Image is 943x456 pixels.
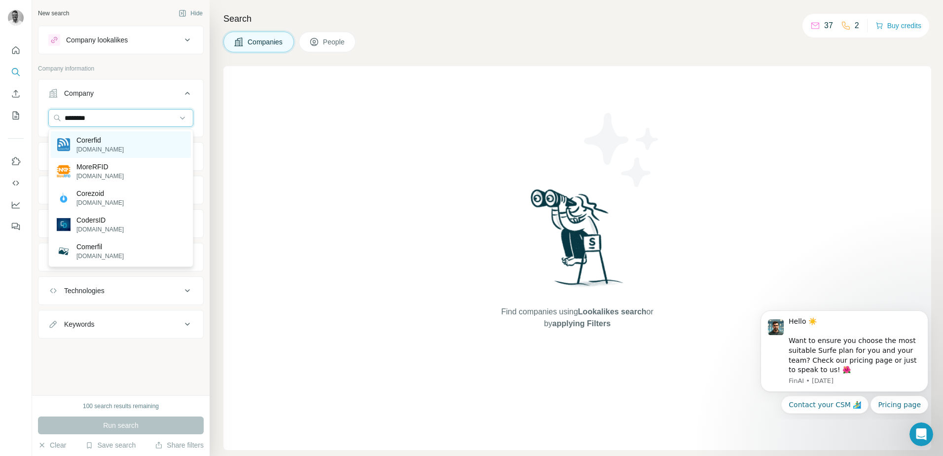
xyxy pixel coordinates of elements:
img: Corerfid [57,138,71,152]
button: Company [38,81,203,109]
img: CodersID [57,218,71,231]
button: HQ location [38,178,203,202]
img: Surfe Illustration - Stars [578,106,666,194]
button: Company lookalikes [38,28,203,52]
div: Keywords [64,319,94,329]
p: [DOMAIN_NAME] [76,252,124,261]
div: Company [64,88,94,98]
p: MoreRFID [76,162,124,172]
img: Comerfil [57,244,71,258]
button: Enrich CSV [8,85,24,103]
img: Surfe Illustration - Woman searching with binoculars [526,187,629,297]
iframe: Intercom notifications message [746,302,943,419]
button: Dashboard [8,196,24,214]
p: 37 [824,20,833,32]
button: Annual revenue ($) [38,212,203,235]
button: My lists [8,107,24,124]
span: Companies [248,37,284,47]
p: Corerfid [76,135,124,145]
span: People [323,37,346,47]
button: Quick start [8,41,24,59]
p: 2 [855,20,859,32]
iframe: Intercom live chat [909,422,933,446]
button: Feedback [8,218,24,235]
img: Avatar [8,10,24,26]
button: Save search [85,440,136,450]
span: applying Filters [552,319,611,328]
p: Company information [38,64,204,73]
img: Corezoid [57,191,71,205]
button: Technologies [38,279,203,303]
button: Search [8,63,24,81]
button: Share filters [155,440,204,450]
button: Keywords [38,312,203,336]
p: [DOMAIN_NAME] [76,172,124,181]
button: Buy credits [875,19,921,33]
p: Comerfil [76,242,124,252]
button: Industry [38,145,203,168]
button: Use Surfe on LinkedIn [8,152,24,170]
p: Corezoid [76,189,124,198]
h4: Search [223,12,931,26]
button: Clear [38,440,66,450]
button: Hide [172,6,210,21]
div: 100 search results remaining [83,402,159,411]
p: [DOMAIN_NAME] [76,145,124,154]
img: MoreRFID [57,164,71,178]
button: Employees (size) [38,245,203,269]
div: New search [38,9,69,18]
p: [DOMAIN_NAME] [76,198,124,207]
button: Use Surfe API [8,174,24,192]
p: CodersID [76,215,124,225]
span: Find companies using or by [498,306,656,330]
span: Lookalikes search [578,307,647,316]
p: [DOMAIN_NAME] [76,225,124,234]
div: Technologies [64,286,105,296]
div: Company lookalikes [66,35,128,45]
